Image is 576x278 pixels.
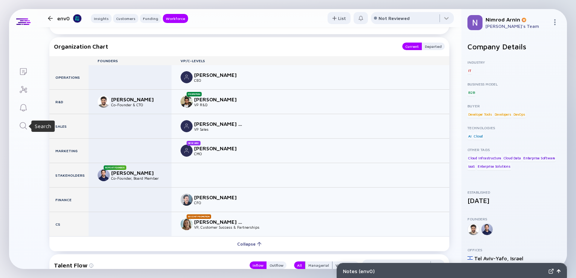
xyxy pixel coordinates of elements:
[111,96,161,102] div: [PERSON_NAME]
[187,141,201,145] div: New Hire
[35,122,51,130] div: Search
[510,255,523,261] div: Israel
[194,96,244,102] div: [PERSON_NAME]
[140,15,161,22] div: Funding
[233,238,266,250] div: Collapse
[267,261,286,269] button: Outflow
[49,163,89,187] div: Stakeholders
[378,15,410,21] div: Not Reviewed
[187,92,202,96] div: Promotion
[194,127,244,131] div: VP Sales
[332,261,359,269] button: VP/C-Level
[57,14,82,23] div: env0
[98,169,110,181] img: Ohad Maislish picture
[187,214,211,219] div: Recent Promotion
[467,163,476,170] div: IaaS
[9,80,37,98] a: Investor Map
[467,190,561,194] div: Established
[467,132,472,140] div: AI
[181,96,193,108] img: Yaron Yarimi picture
[49,188,89,212] div: Finance
[9,98,37,116] a: Reminders
[194,72,244,78] div: [PERSON_NAME]
[294,261,305,269] button: All
[49,90,89,114] div: R&D
[250,261,267,269] button: Inflow
[467,147,561,152] div: Other Tags
[552,19,558,25] img: Menu
[140,14,161,23] button: Funding
[49,114,89,138] div: Sales
[194,102,244,107] div: VP R&D
[163,15,188,22] div: Workforce
[181,145,193,157] img: Chris Graham picture
[9,116,37,134] a: Search
[49,236,449,251] button: Collapse
[111,176,161,180] div: Co-Founder, Board Member
[467,60,561,64] div: Industry
[54,43,395,50] div: Organization Chart
[467,197,561,205] div: [DATE]
[98,96,110,108] img: Omry Hay picture
[181,218,193,230] img: Maya (Wilson) Aquadro picture
[467,255,473,261] img: Israel Flag
[503,154,522,162] div: Cloud Data
[494,110,512,118] div: Developers
[194,218,244,225] div: [PERSON_NAME] ([PERSON_NAME]) [PERSON_NAME]
[548,269,554,274] img: Expand Notes
[181,194,193,206] img: David Kopans picture
[194,78,244,82] div: CEO
[467,125,561,130] div: Technologies
[467,247,561,252] div: Offices
[467,154,502,162] div: Cloud Infrastructure
[91,15,112,22] div: Insights
[557,269,561,273] img: Open Notes
[467,42,561,51] h2: Company Details
[172,58,449,63] div: VP/C-Levels
[194,200,244,205] div: CFO
[474,255,509,261] div: Tel Aviv-Yafo ,
[194,121,244,127] div: [PERSON_NAME] [PERSON_NAME]
[181,120,193,132] img: Luis da Silva Rodrigues picture
[467,82,561,86] div: Business Model
[513,110,526,118] div: DevOps
[194,225,259,229] div: VP, Customer Success & Partnerships
[104,165,126,170] div: Repeat Founder
[467,89,475,96] div: B2B
[113,15,138,22] div: Customers
[111,170,161,176] div: [PERSON_NAME]
[113,14,138,23] button: Customers
[467,104,561,108] div: Buyer
[473,132,484,140] div: Cloud
[522,154,556,162] div: Enterprise Software
[181,71,193,83] img: Steve Corndell picture
[89,58,172,63] div: Founders
[49,65,89,89] div: Operations
[163,14,188,23] button: Workforce
[402,43,422,50] button: Current
[54,260,242,271] div: Talent Flow
[305,261,332,269] button: Managerial
[477,163,511,170] div: Enterprise Solutions
[467,217,561,221] div: Founders
[9,62,37,80] a: Lists
[49,212,89,236] div: CS
[91,14,112,23] button: Insights
[467,67,472,74] div: IT
[343,268,545,274] div: Notes ( env0 )
[111,102,161,107] div: Co-Founder & CTO
[422,43,445,50] button: Departed
[328,12,351,24] button: List
[194,151,244,156] div: CMO
[194,194,244,200] div: [PERSON_NAME]
[486,23,549,29] div: [PERSON_NAME]'s Team
[467,110,493,118] div: Developer Tools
